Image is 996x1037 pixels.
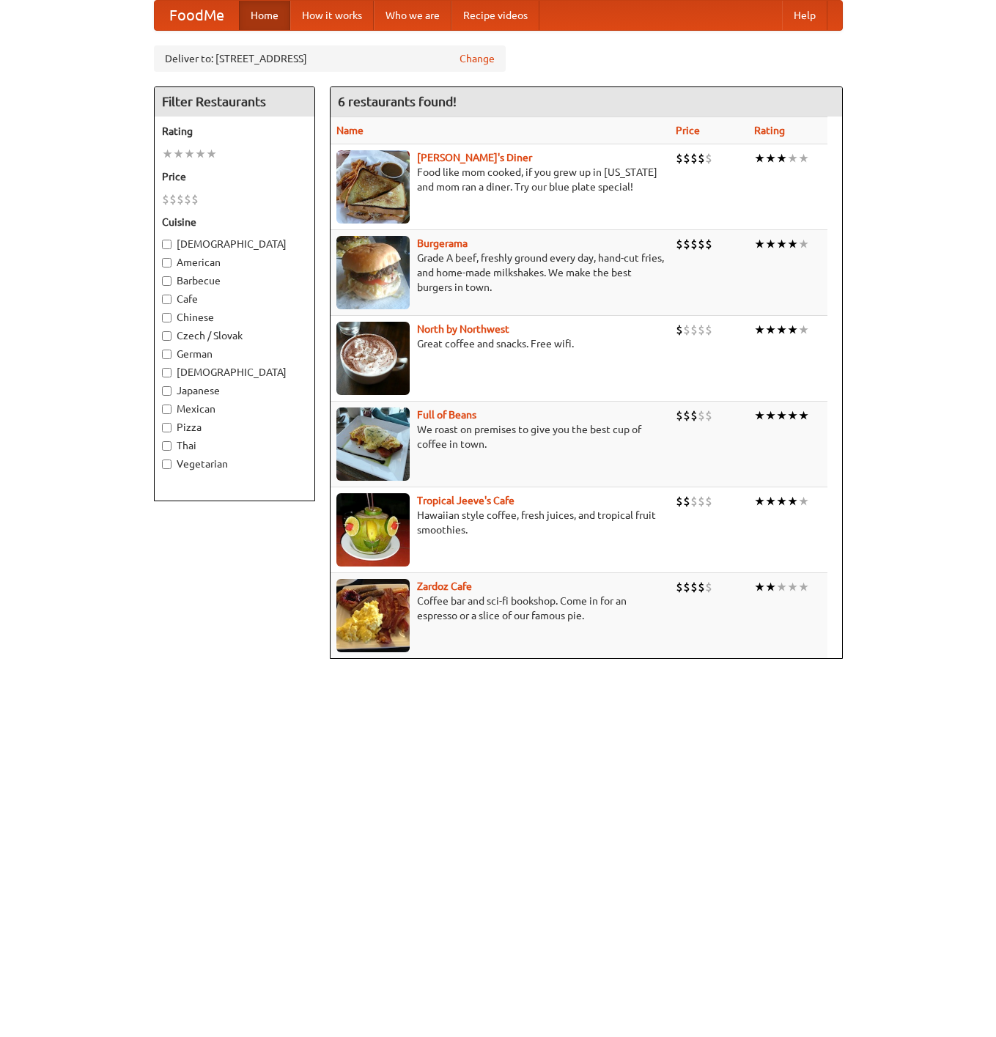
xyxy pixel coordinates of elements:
[169,191,177,207] li: $
[336,251,664,295] p: Grade A beef, freshly ground every day, hand-cut fries, and home-made milkshakes. We make the bes...
[798,150,809,166] li: ★
[754,322,765,338] li: ★
[162,383,307,398] label: Japanese
[195,146,206,162] li: ★
[787,236,798,252] li: ★
[162,347,307,361] label: German
[162,331,171,341] input: Czech / Slovak
[690,322,698,338] li: $
[162,365,307,380] label: [DEMOGRAPHIC_DATA]
[782,1,827,30] a: Help
[162,169,307,184] h5: Price
[683,579,690,595] li: $
[162,386,171,396] input: Japanese
[798,236,809,252] li: ★
[177,191,184,207] li: $
[705,150,712,166] li: $
[155,87,314,117] h4: Filter Restaurants
[451,1,539,30] a: Recipe videos
[765,493,776,509] li: ★
[154,45,506,72] div: Deliver to: [STREET_ADDRESS]
[683,236,690,252] li: $
[162,237,307,251] label: [DEMOGRAPHIC_DATA]
[705,579,712,595] li: $
[676,493,683,509] li: $
[162,368,171,377] input: [DEMOGRAPHIC_DATA]
[754,125,785,136] a: Rating
[162,276,171,286] input: Barbecue
[676,236,683,252] li: $
[173,146,184,162] li: ★
[690,579,698,595] li: $
[754,236,765,252] li: ★
[336,236,410,309] img: burgerama.jpg
[754,150,765,166] li: ★
[690,407,698,424] li: $
[162,273,307,288] label: Barbecue
[162,258,171,267] input: American
[765,407,776,424] li: ★
[417,580,472,592] a: Zardoz Cafe
[798,407,809,424] li: ★
[698,493,705,509] li: $
[155,1,239,30] a: FoodMe
[787,579,798,595] li: ★
[162,310,307,325] label: Chinese
[690,150,698,166] li: $
[162,240,171,249] input: [DEMOGRAPHIC_DATA]
[162,420,307,435] label: Pizza
[787,322,798,338] li: ★
[336,422,664,451] p: We roast on premises to give you the best cup of coffee in town.
[239,1,290,30] a: Home
[336,322,410,395] img: north.jpg
[336,150,410,224] img: sallys.jpg
[162,295,171,304] input: Cafe
[765,579,776,595] li: ★
[676,407,683,424] li: $
[765,236,776,252] li: ★
[698,407,705,424] li: $
[754,407,765,424] li: ★
[162,255,307,270] label: American
[705,407,712,424] li: $
[698,579,705,595] li: $
[683,493,690,509] li: $
[765,322,776,338] li: ★
[776,150,787,166] li: ★
[705,493,712,509] li: $
[676,125,700,136] a: Price
[374,1,451,30] a: Who we are
[336,579,410,652] img: zardoz.jpg
[690,493,698,509] li: $
[798,579,809,595] li: ★
[417,323,509,335] a: North by Northwest
[417,495,514,506] a: Tropical Jeeve's Cafe
[162,460,171,469] input: Vegetarian
[460,51,495,66] a: Change
[690,236,698,252] li: $
[705,236,712,252] li: $
[417,152,532,163] a: [PERSON_NAME]'s Diner
[798,322,809,338] li: ★
[776,322,787,338] li: ★
[417,409,476,421] a: Full of Beans
[162,438,307,453] label: Thai
[676,579,683,595] li: $
[336,594,664,623] p: Coffee bar and sci-fi bookshop. Come in for an espresso or a slice of our famous pie.
[191,191,199,207] li: $
[162,191,169,207] li: $
[698,236,705,252] li: $
[162,457,307,471] label: Vegetarian
[776,236,787,252] li: ★
[336,493,410,567] img: jeeves.jpg
[698,150,705,166] li: $
[776,493,787,509] li: ★
[676,150,683,166] li: $
[787,150,798,166] li: ★
[336,165,664,194] p: Food like mom cooked, if you grew up in [US_STATE] and mom ran a diner. Try our blue plate special!
[336,508,664,537] p: Hawaiian style coffee, fresh juices, and tropical fruit smoothies.
[184,146,195,162] li: ★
